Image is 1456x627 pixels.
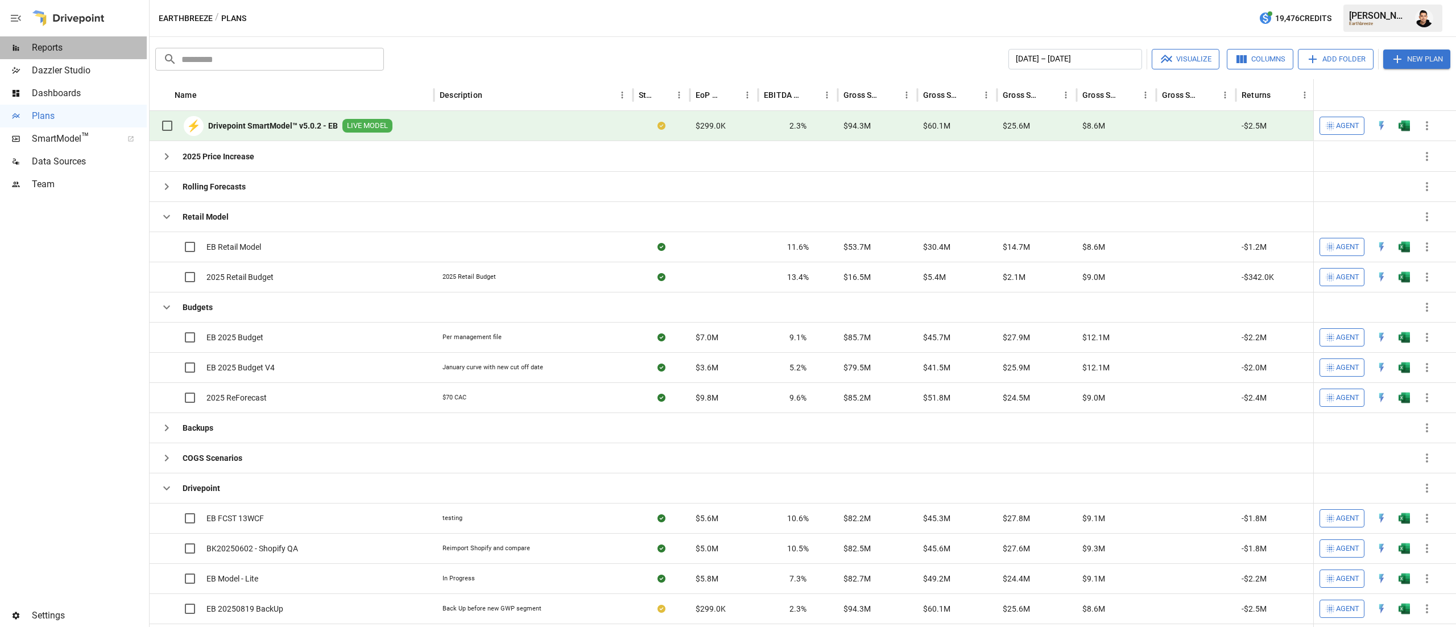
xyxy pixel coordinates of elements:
[1319,117,1364,135] button: Agent
[789,603,806,614] span: 2.3%
[1058,87,1074,103] button: Gross Sales: Marketplace column menu
[1399,392,1410,403] img: g5qfjXmAAAAABJRU5ErkJggg==
[442,544,530,553] div: Reimport Shopify and compare
[696,362,718,373] span: $3.6M
[696,120,726,131] span: $299.0K
[1319,328,1364,346] button: Agent
[32,86,147,100] span: Dashboards
[923,573,950,584] span: $49.2M
[789,332,806,343] span: 9.1%
[1242,573,1267,584] span: -$2.2M
[843,271,871,283] span: $16.5M
[1399,241,1410,253] img: g5qfjXmAAAAABJRU5ErkJggg==
[32,609,147,622] span: Settings
[1336,119,1359,133] span: Agent
[923,332,950,343] span: $45.7M
[1336,331,1359,344] span: Agent
[1122,87,1137,103] button: Sort
[1298,49,1374,69] button: Add Folder
[1376,543,1387,554] div: Open in Quick Edit
[657,392,665,403] div: Sync complete
[1422,87,1438,103] button: Sort
[696,603,726,614] span: $299.0K
[1272,87,1288,103] button: Sort
[787,543,809,554] span: 10.5%
[1003,513,1030,524] span: $27.8M
[32,178,147,191] span: Team
[1319,570,1364,588] button: Agent
[843,392,871,403] span: $85.2M
[1082,362,1110,373] span: $12.1M
[1242,332,1267,343] span: -$2.2M
[1376,392,1387,403] div: Open in Quick Edit
[1003,332,1030,343] span: $27.9M
[923,513,950,524] span: $45.3M
[1399,603,1410,614] div: Open in Excel
[1383,49,1450,69] button: New Plan
[1399,392,1410,403] div: Open in Excel
[442,363,543,372] div: January curve with new cut off date
[1003,603,1030,614] span: $25.6M
[1376,120,1387,131] div: Open in Quick Edit
[1319,509,1364,527] button: Agent
[1336,361,1359,374] span: Agent
[1376,271,1387,283] div: Open in Quick Edit
[1082,271,1105,283] span: $9.0M
[442,333,502,342] div: Per management file
[1399,513,1410,524] div: Open in Excel
[1399,271,1410,283] div: Open in Excel
[1376,603,1387,614] img: quick-edit-flash.b8aec18c.svg
[923,543,950,554] span: $45.6M
[1415,9,1433,27] div: Francisco Sanchez
[1082,120,1105,131] span: $8.6M
[183,302,213,313] b: Budgets
[923,603,950,614] span: $60.1M
[175,90,197,100] div: Name
[183,422,213,434] b: Backups
[1336,572,1359,585] span: Agent
[198,87,214,103] button: Sort
[206,573,258,584] span: EB Model - Lite
[696,543,718,554] span: $5.0M
[442,273,496,282] div: 2025 Retail Budget
[1217,87,1233,103] button: Gross Sales: Retail column menu
[1003,543,1030,554] span: $27.6M
[723,87,739,103] button: Sort
[1399,543,1410,554] img: g5qfjXmAAAAABJRU5ErkJggg==
[1152,49,1219,69] button: Visualize
[32,155,147,168] span: Data Sources
[32,41,147,55] span: Reports
[1349,10,1408,21] div: [PERSON_NAME]
[1399,513,1410,524] img: g5qfjXmAAAAABJRU5ErkJggg==
[342,121,392,131] span: LIVE MODEL
[1399,573,1410,584] div: Open in Excel
[843,513,871,524] span: $82.2M
[923,392,950,403] span: $51.8M
[1082,543,1105,554] span: $9.3M
[1376,392,1387,403] img: quick-edit-flash.b8aec18c.svg
[442,393,466,402] div: $70 CAC
[1319,389,1364,407] button: Agent
[843,90,882,100] div: Gross Sales
[843,332,871,343] span: $85.7M
[657,513,665,524] div: Sync complete
[206,271,274,283] span: 2025 Retail Budget
[1336,271,1359,284] span: Agent
[1008,49,1142,69] button: [DATE] – [DATE]
[1242,90,1271,100] div: Returns
[442,604,541,613] div: Back Up before new GWP segment
[183,452,242,464] b: COGS Scenarios
[1242,513,1267,524] span: -$1.8M
[483,87,499,103] button: Sort
[789,362,806,373] span: 5.2%
[1336,542,1359,555] span: Agent
[1376,513,1387,524] div: Open in Quick Edit
[1319,238,1364,256] button: Agent
[208,120,338,131] b: Drivepoint SmartModel™ v5.0.2 - EB
[923,90,961,100] div: Gross Sales: DTC Online
[1376,543,1387,554] img: quick-edit-flash.b8aec18c.svg
[657,120,665,131] div: Your plan has changes in Excel that are not reflected in the Drivepoint Data Warehouse, select "S...
[1399,332,1410,343] div: Open in Excel
[1254,8,1336,29] button: 19,476Credits
[1297,87,1313,103] button: Returns column menu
